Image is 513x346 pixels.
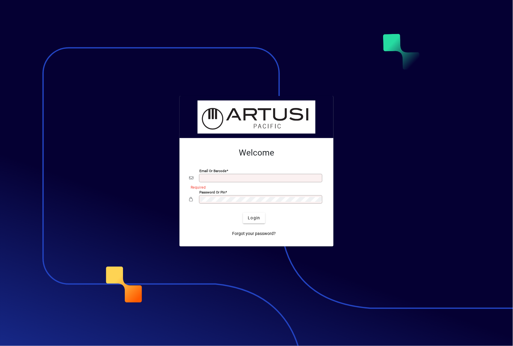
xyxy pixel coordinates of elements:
[248,215,260,221] span: Login
[232,230,276,237] span: Forgot your password?
[199,168,226,173] mat-label: Email or Barcode
[243,213,265,224] button: Login
[189,148,324,158] h2: Welcome
[191,184,319,190] mat-error: Required
[199,190,225,194] mat-label: Password or Pin
[230,228,278,239] a: Forgot your password?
